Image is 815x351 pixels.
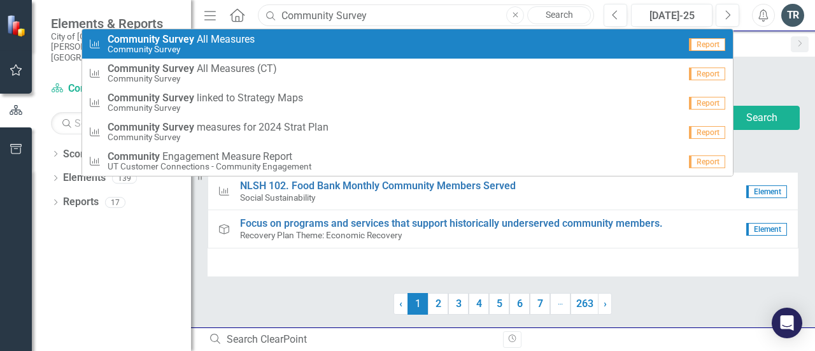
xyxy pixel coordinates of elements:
a: Reports [63,195,99,210]
span: 1 [407,293,428,315]
small: UT Customer Connections - Community Engagement [108,162,311,171]
a: Community Survey [51,82,178,96]
small: Community Survey [108,45,255,54]
span: Elements & Reports [51,16,178,31]
span: l i n k e d t o S t r a t e g y M a p s [108,92,303,104]
span: Report [689,97,725,110]
strong: Survey [162,92,194,104]
strong: Survey [162,33,194,45]
span: A l l M e a s u r e s ( C T ) [108,63,277,75]
small: Recovery Plan Theme: Economic Recovery [240,230,740,241]
a: 2 [428,293,448,315]
a: Engagement Measure ReportUT Customer Connections - Community EngagementReport [82,147,733,176]
a: 5 [489,293,509,315]
img: ClearPoint Strategy [6,15,29,37]
input: Search Below... [51,112,178,134]
span: Report [689,126,725,139]
div: 139 [112,173,137,183]
a: Focus on programs and services that support historically underserved community members. [240,217,740,230]
strong: Survey [162,121,194,133]
a: 4 [469,293,489,315]
span: Report [689,38,725,51]
a: Survey All Measures (CT)Community SurveyReport [82,59,733,88]
span: Element [746,185,787,198]
span: A l l M e a s u r e s [108,34,255,45]
input: Search ClearPoint... [258,4,594,27]
span: ‹ [399,297,402,310]
small: Community Survey [108,133,329,142]
button: TR [781,4,804,27]
small: Community Survey [108,74,277,83]
a: Search [527,6,591,24]
span: E n g a g e m e n t M e a s u r e R e p o r t [108,151,311,162]
span: Element [746,223,787,236]
strong: Survey [162,62,194,75]
a: 7 [530,293,550,315]
a: 3 [448,293,469,315]
button: Search [723,106,800,130]
div: [DATE]-25 [635,8,708,24]
div: Open Intercom Messenger [772,308,802,338]
a: Survey linked to Strategy MapsCommunity SurveyReport [82,88,733,117]
a: 263 [570,293,599,315]
a: Survey measures for 2024 Strat PlanCommunity SurveyReport [82,117,733,147]
span: Focus on programs and services that support historically underserved community members. [240,217,663,229]
span: Report [689,155,725,168]
a: 6 [509,293,530,315]
button: [DATE]-25 [631,4,712,27]
small: Community Survey [108,103,303,113]
span: › [604,297,607,310]
span: m e a s u r e s f o r 2 0 2 4 S t r a t P l a n [108,122,329,133]
small: City of [GEOGRAPHIC_DATA][PERSON_NAME], [GEOGRAPHIC_DATA] [51,31,178,62]
div: 17 [105,197,125,208]
a: Scorecards [63,147,115,162]
a: Elements [63,171,106,185]
small: Social Sustainability [240,192,740,203]
a: Survey All MeasuresCommunity SurveyReport [82,29,733,59]
span: Report [689,68,725,80]
a: NLSH 102. Food Bank Monthly Community Members Served [240,180,740,192]
span: NLSH 102. Food Bank Monthly Community Members Served [240,180,516,192]
div: Search ClearPoint [209,333,493,347]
